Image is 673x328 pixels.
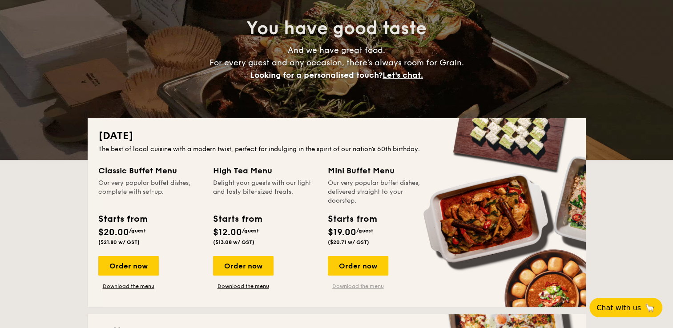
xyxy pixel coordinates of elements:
[328,179,432,205] div: Our very popular buffet dishes, delivered straight to your doorstep.
[213,239,254,245] span: ($13.08 w/ GST)
[328,164,432,177] div: Mini Buffet Menu
[645,303,655,313] span: 🦙
[250,70,383,80] span: Looking for a personalised touch?
[383,70,423,80] span: Let's chat.
[98,212,147,226] div: Starts from
[98,145,575,154] div: The best of local cuisine with a modern twist, perfect for indulging in the spirit of our nation’...
[356,228,373,234] span: /guest
[129,228,146,234] span: /guest
[213,256,274,276] div: Order now
[213,212,262,226] div: Starts from
[98,256,159,276] div: Order now
[589,298,662,317] button: Chat with us🦙
[98,283,159,290] a: Download the menu
[98,239,140,245] span: ($21.80 w/ GST)
[98,179,202,205] div: Our very popular buffet dishes, complete with set-up.
[328,227,356,238] span: $19.00
[210,45,464,80] span: And we have great food. For every guest and any occasion, there’s always room for Grain.
[213,164,317,177] div: High Tea Menu
[328,212,376,226] div: Starts from
[213,227,242,238] span: $12.00
[242,228,259,234] span: /guest
[98,227,129,238] span: $20.00
[98,164,202,177] div: Classic Buffet Menu
[246,18,427,39] span: You have good taste
[596,304,641,312] span: Chat with us
[328,283,388,290] a: Download the menu
[98,129,575,143] h2: [DATE]
[328,256,388,276] div: Order now
[213,179,317,205] div: Delight your guests with our light and tasty bite-sized treats.
[328,239,369,245] span: ($20.71 w/ GST)
[213,283,274,290] a: Download the menu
